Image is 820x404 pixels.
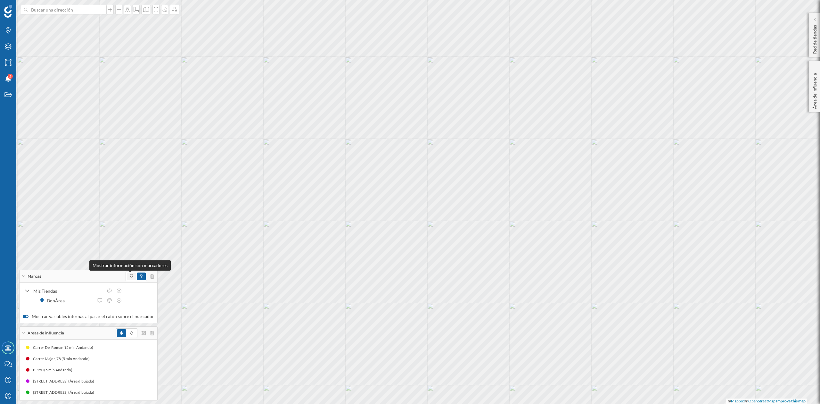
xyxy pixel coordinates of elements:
[4,5,12,18] img: Geoblink Logo
[731,399,745,403] a: Mapbox
[9,73,11,80] span: 5
[13,4,36,10] span: Soporte
[776,399,806,403] a: Improve this map
[47,297,68,304] div: BonÀrea
[812,71,818,109] p: Área de influencia
[89,260,171,271] div: Mostrar información con marcadores
[33,367,76,373] div: B-150 (5 min Andando)
[23,313,154,320] label: Mostrar variables internas al pasar el ratón sobre el marcador
[33,356,93,362] div: Carrer Major, 78 (5 min Andando)
[33,344,96,351] div: Carrer Del Romaní (5 min Andando)
[748,399,775,403] a: OpenStreetMap
[28,274,41,279] span: Marcas
[28,330,64,336] span: Áreas de influencia
[812,22,818,54] p: Red de tiendas
[33,378,97,384] div: [STREET_ADDRESS] (Área dibujada)
[33,389,97,396] div: [STREET_ADDRESS] (Área dibujada)
[726,399,807,404] div: © ©
[33,288,103,294] div: Mis Tiendas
